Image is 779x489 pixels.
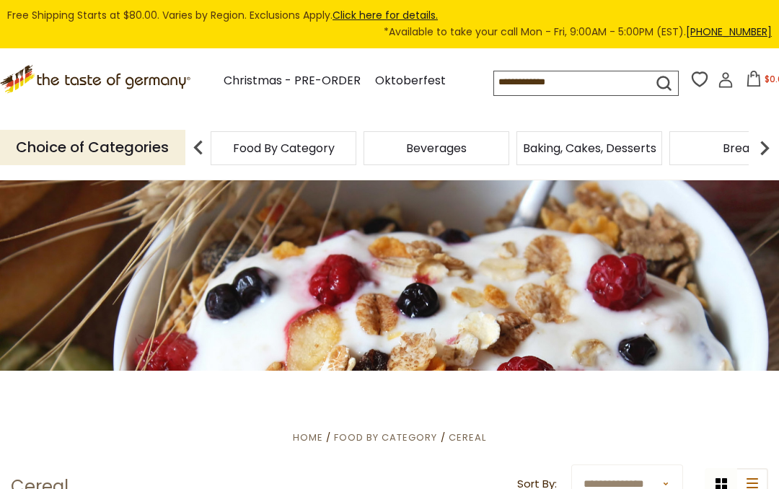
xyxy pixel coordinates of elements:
a: [PHONE_NUMBER] [686,25,772,39]
a: Food By Category [233,143,335,154]
span: *Available to take your call Mon - Fri, 9:00AM - 5:00PM (EST). [384,24,772,40]
a: Click here for details. [333,8,438,22]
img: previous arrow [184,133,213,162]
a: Christmas - PRE-ORDER [224,71,361,91]
a: Baking, Cakes, Desserts [523,143,656,154]
a: Food By Category [334,431,437,444]
a: Breads [723,143,762,154]
a: Cereal [449,431,486,444]
a: Oktoberfest [375,71,446,91]
div: Free Shipping Starts at $80.00. Varies by Region. Exclusions Apply. [7,7,772,41]
a: Home [293,431,323,444]
a: Beverages [406,143,467,154]
img: next arrow [750,133,779,162]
